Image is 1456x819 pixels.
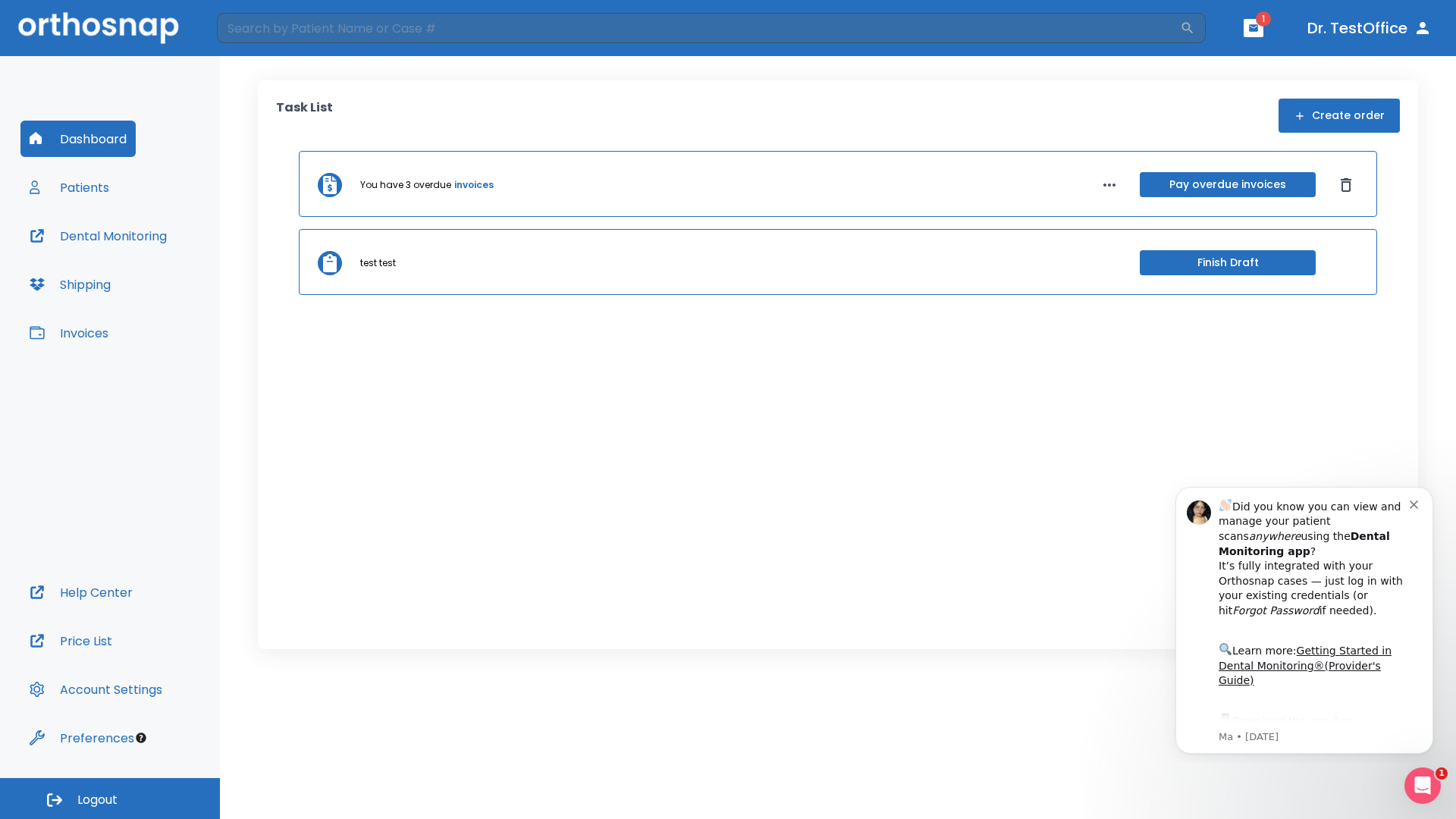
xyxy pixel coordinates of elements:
[20,671,171,708] button: Account Settings
[360,178,451,192] p: You have 3 overdue
[217,13,1180,43] input: Search by Patient Name or Case #
[257,24,269,36] button: Dismiss notification
[20,623,121,659] button: Price List
[1140,172,1316,197] button: Pay overdue invoices
[20,720,143,756] button: Preferences
[66,257,257,271] p: Message from Ma, sent 6w ago
[1256,11,1271,27] span: 1
[66,242,201,269] a: App Store
[20,218,176,254] button: Dental Monitoring
[1334,173,1358,197] button: Dismiss
[134,731,148,745] div: Tooltip anchor
[20,169,118,206] button: Patients
[1140,250,1316,275] button: Finish Draft
[18,12,179,43] img: Orthosnap
[20,266,120,303] button: Shipping
[77,792,118,808] span: Logout
[1436,767,1448,780] span: 1
[1301,14,1438,42] button: Dr. TestOffice
[20,121,136,157] button: Dashboard
[20,315,118,351] button: Invoices
[360,256,396,270] p: test test
[1279,99,1400,133] button: Create order
[276,99,333,133] p: Task List
[1153,473,1456,763] iframe: Intercom notifications message
[1404,767,1441,804] iframe: Intercom live chat
[20,574,142,610] button: Help Center
[66,238,257,315] div: Download the app: | ​ Let us know if you need help getting started!
[454,178,494,192] a: invoices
